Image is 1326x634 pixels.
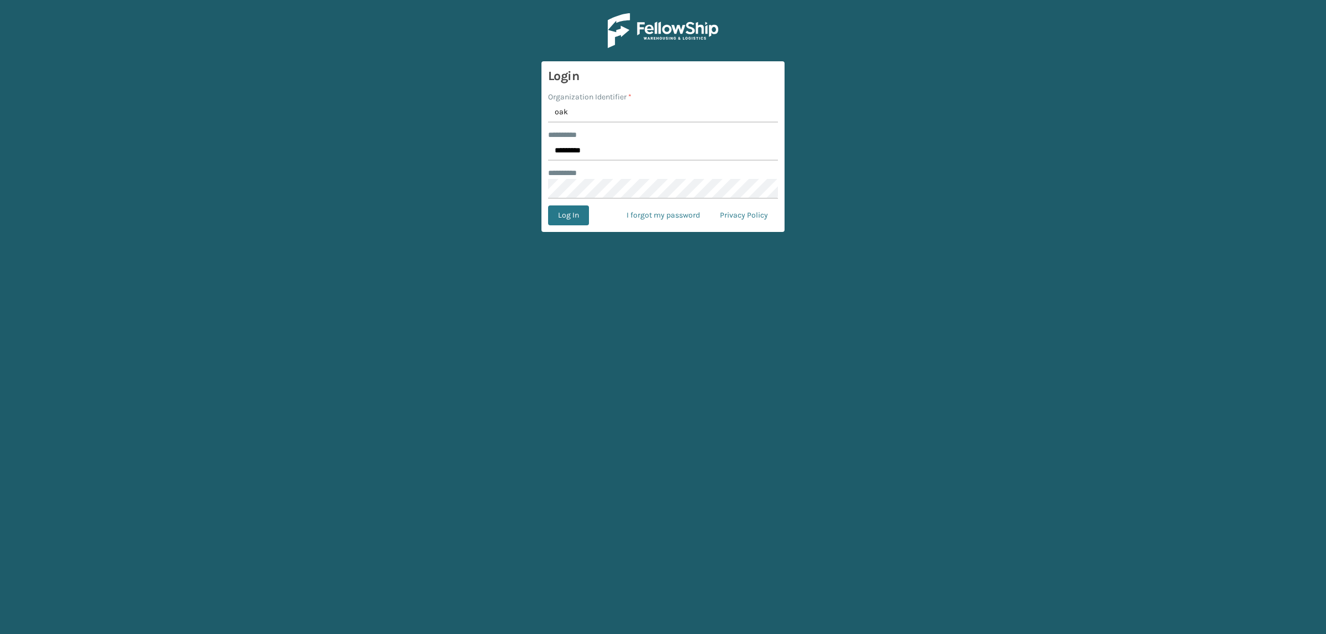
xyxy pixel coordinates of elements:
[548,91,632,103] label: Organization Identifier
[548,68,778,84] h3: Login
[548,205,589,225] button: Log In
[710,205,778,225] a: Privacy Policy
[608,13,718,48] img: Logo
[617,205,710,225] a: I forgot my password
